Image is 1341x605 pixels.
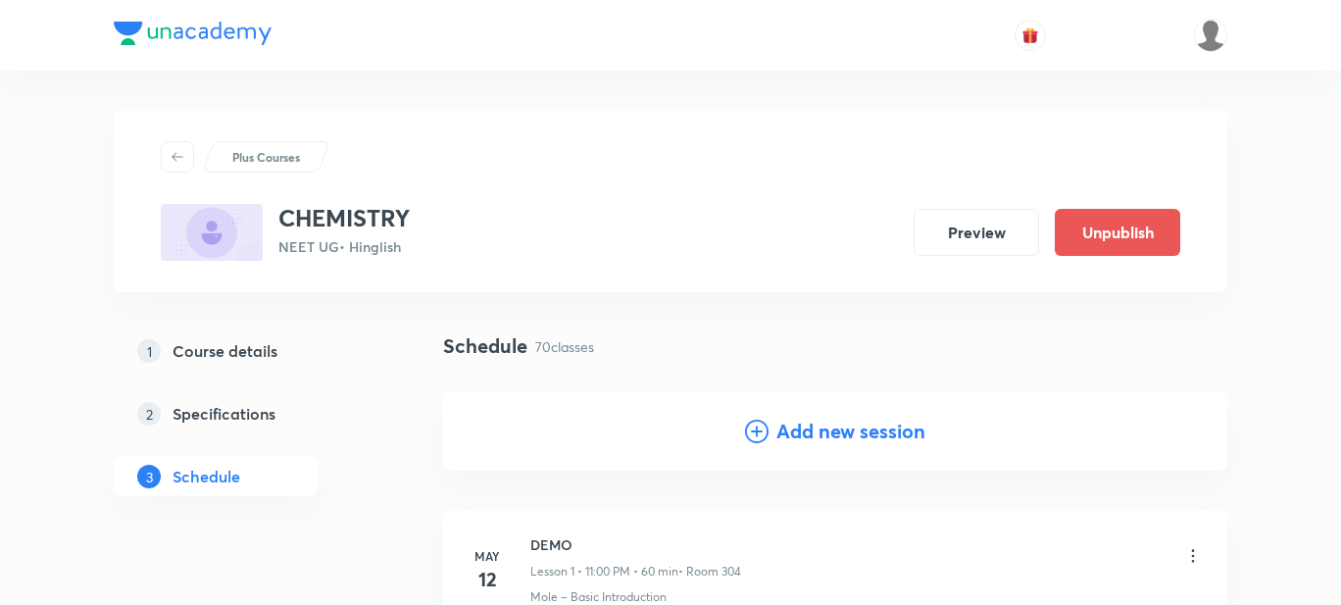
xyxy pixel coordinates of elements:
img: Company Logo [114,22,272,45]
h4: 12 [468,565,507,594]
a: 1Course details [114,331,380,371]
button: avatar [1015,20,1046,51]
h6: DEMO [530,534,741,555]
a: 2Specifications [114,394,380,433]
h4: Add new session [776,417,925,446]
button: Preview [914,209,1039,256]
h3: CHEMISTRY [278,204,410,232]
p: NEET UG • Hinglish [278,236,410,257]
img: Aamir Yousuf [1194,19,1227,52]
p: 1 [137,339,161,363]
p: 2 [137,402,161,426]
h5: Schedule [173,465,240,488]
h4: Schedule [443,331,527,361]
p: • Room 304 [678,563,741,580]
img: Add [1149,392,1227,471]
p: 3 [137,465,161,488]
img: avatar [1021,26,1039,44]
img: AD33DB98-77CF-4212-9CBA-741F9A9096F2_plus.png [161,204,263,261]
h6: May [468,547,507,565]
p: 70 classes [535,336,594,357]
h5: Specifications [173,402,275,426]
p: Lesson 1 • 11:00 PM • 60 min [530,563,678,580]
button: Unpublish [1055,209,1180,256]
h5: Course details [173,339,277,363]
a: Company Logo [114,22,272,50]
p: Plus Courses [232,148,300,166]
